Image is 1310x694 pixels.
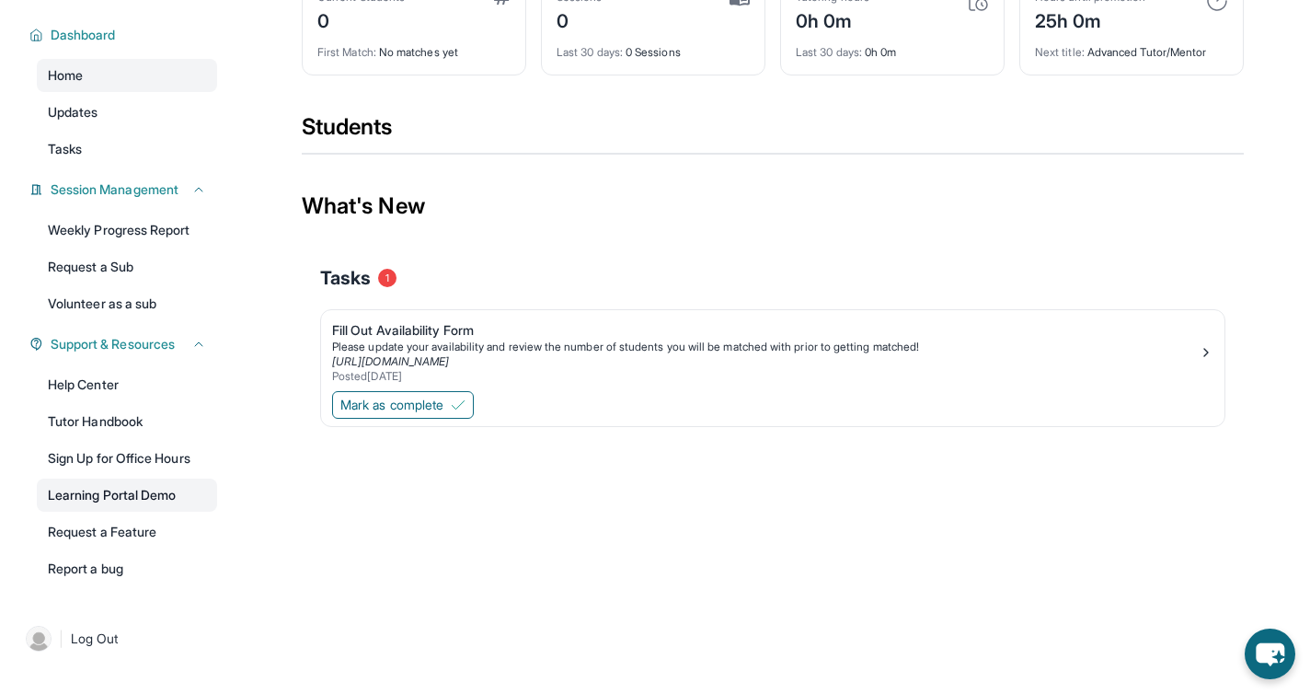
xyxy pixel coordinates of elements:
[18,619,217,659] a: |Log Out
[59,628,63,650] span: |
[37,479,217,512] a: Learning Portal Demo
[317,34,511,60] div: No matches yet
[796,5,869,34] div: 0h 0m
[332,369,1199,384] div: Posted [DATE]
[51,180,178,199] span: Session Management
[340,396,443,414] span: Mark as complete
[37,405,217,438] a: Tutor Handbook
[1035,34,1228,60] div: Advanced Tutor/Mentor
[43,335,206,353] button: Support & Resources
[71,630,119,648] span: Log Out
[37,214,217,247] a: Weekly Progress Report
[796,45,862,59] span: Last 30 days :
[43,26,206,44] button: Dashboard
[557,5,603,34] div: 0
[317,45,376,59] span: First Match :
[557,45,623,59] span: Last 30 days :
[557,34,750,60] div: 0 Sessions
[302,112,1244,153] div: Students
[1245,629,1295,679] button: chat-button
[43,180,206,199] button: Session Management
[37,552,217,585] a: Report a bug
[378,269,396,287] span: 1
[332,321,1199,340] div: Fill Out Availability Form
[1035,45,1085,59] span: Next title :
[796,34,989,60] div: 0h 0m
[37,368,217,401] a: Help Center
[332,340,1199,354] div: Please update your availability and review the number of students you will be matched with prior ...
[321,310,1224,387] a: Fill Out Availability FormPlease update your availability and review the number of students you w...
[332,391,474,419] button: Mark as complete
[51,26,116,44] span: Dashboard
[48,66,83,85] span: Home
[332,354,449,368] a: [URL][DOMAIN_NAME]
[302,166,1244,247] div: What's New
[48,140,82,158] span: Tasks
[37,59,217,92] a: Home
[37,287,217,320] a: Volunteer as a sub
[37,515,217,549] a: Request a Feature
[320,265,371,291] span: Tasks
[37,133,217,166] a: Tasks
[1035,5,1145,34] div: 25h 0m
[451,398,465,412] img: Mark as complete
[37,442,217,475] a: Sign Up for Office Hours
[37,250,217,283] a: Request a Sub
[37,96,217,129] a: Updates
[51,335,175,353] span: Support & Resources
[48,103,98,121] span: Updates
[317,5,405,34] div: 0
[26,626,52,652] img: user-img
